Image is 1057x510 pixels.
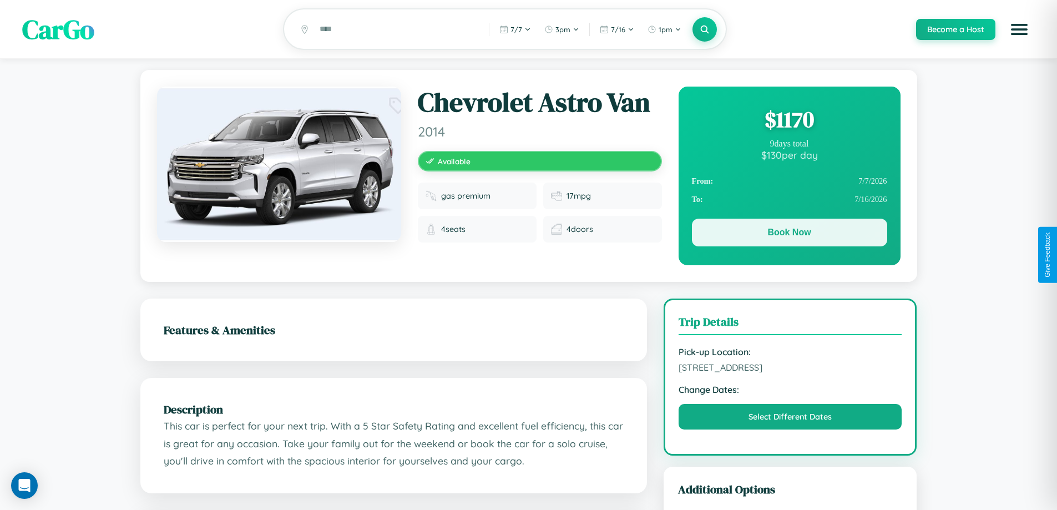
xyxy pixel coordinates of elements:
span: gas premium [441,191,490,201]
img: Doors [551,224,562,235]
span: 4 seats [441,224,466,234]
span: 3pm [555,25,570,34]
span: CarGo [22,11,94,48]
img: Fuel type [426,190,437,201]
span: 1pm [659,25,672,34]
button: 7/7 [494,21,537,38]
span: Available [438,156,471,166]
h3: Additional Options [678,481,903,497]
span: 4 doors [567,224,593,234]
span: 7 / 16 [611,25,625,34]
strong: From: [692,176,714,186]
strong: To: [692,195,703,204]
div: Give Feedback [1044,233,1051,277]
img: Chevrolet Astro Van 2014 [157,87,401,242]
button: Book Now [692,219,887,246]
div: $ 1170 [692,104,887,134]
div: 9 days total [692,139,887,149]
div: 7 / 16 / 2026 [692,190,887,209]
button: 3pm [539,21,585,38]
button: Select Different Dates [679,404,902,430]
span: 2014 [418,123,662,140]
img: Seats [426,224,437,235]
h3: Trip Details [679,314,902,335]
span: 7 / 7 [510,25,522,34]
img: Fuel efficiency [551,190,562,201]
p: This car is perfect for your next trip. With a 5 Star Safety Rating and excellent fuel efficiency... [164,417,624,470]
h2: Description [164,401,624,417]
div: Open Intercom Messenger [11,472,38,499]
h2: Features & Amenities [164,322,624,338]
span: [STREET_ADDRESS] [679,362,902,373]
strong: Change Dates: [679,384,902,395]
div: 7 / 7 / 2026 [692,172,887,190]
span: 17 mpg [567,191,591,201]
button: Become a Host [916,19,995,40]
button: 1pm [642,21,687,38]
button: 7/16 [594,21,640,38]
h1: Chevrolet Astro Van [418,87,662,119]
button: Open menu [1004,14,1035,45]
strong: Pick-up Location: [679,346,902,357]
div: $ 130 per day [692,149,887,161]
